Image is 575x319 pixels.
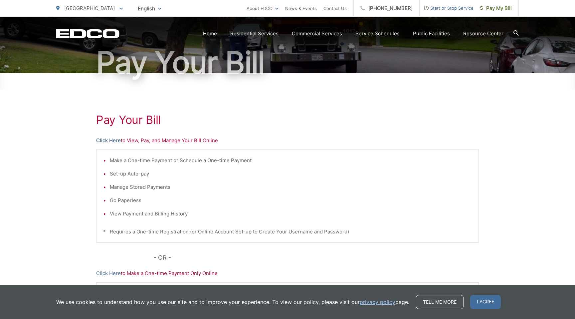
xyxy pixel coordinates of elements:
[110,196,472,204] li: Go Paperless
[323,4,347,12] a: Contact Us
[416,295,464,309] a: Tell me more
[230,30,279,38] a: Residential Services
[96,137,479,145] p: to View, Pay, and Manage Your Bill Online
[480,4,512,12] span: Pay My Bill
[96,269,479,277] p: to Make a One-time Payment Only Online
[56,29,119,38] a: EDCD logo. Return to the homepage.
[203,30,217,38] a: Home
[285,4,317,12] a: News & Events
[110,170,472,178] li: Set-up Auto-pay
[360,298,395,306] a: privacy policy
[110,157,472,164] li: Make a One-time Payment or Schedule a One-time Payment
[470,295,501,309] span: I agree
[96,137,121,145] a: Click Here
[110,183,472,191] li: Manage Stored Payments
[96,113,479,127] h1: Pay Your Bill
[463,30,503,38] a: Resource Center
[154,253,479,263] p: - OR -
[96,269,121,277] a: Click Here
[133,3,166,14] span: English
[103,228,472,236] p: * Requires a One-time Registration (or Online Account Set-up to Create Your Username and Password)
[56,298,409,306] p: We use cookies to understand how you use our site and to improve your experience. To view our pol...
[64,5,115,11] span: [GEOGRAPHIC_DATA]
[56,46,519,79] h1: Pay Your Bill
[292,30,342,38] a: Commercial Services
[110,210,472,218] li: View Payment and Billing History
[413,30,450,38] a: Public Facilities
[247,4,279,12] a: About EDCO
[355,30,400,38] a: Service Schedules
